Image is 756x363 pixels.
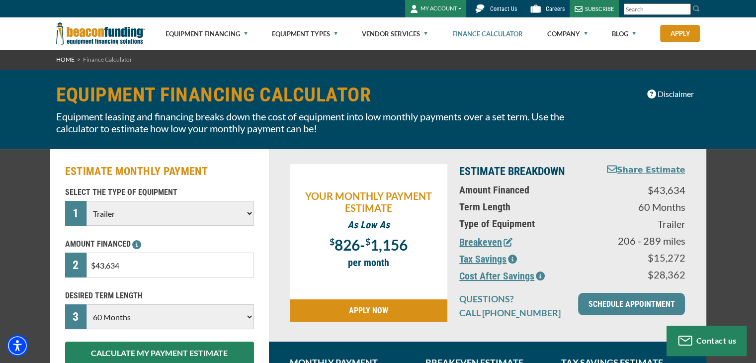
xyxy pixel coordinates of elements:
a: Finance Calculator [452,18,522,50]
button: Contact us [667,326,746,356]
a: SCHEDULE APPOINTMENT [578,293,685,315]
p: Term Length [459,201,586,213]
a: Equipment Types [272,18,337,50]
a: APPLY NOW [290,299,448,322]
a: Blog [612,18,636,50]
p: SELECT THE TYPE OF EQUIPMENT [65,186,254,198]
p: DESIRED TERM LENGTH [65,290,254,302]
span: Careers [546,5,565,12]
p: per month [295,257,443,269]
span: Finance Calculator [83,56,132,63]
span: $ [330,236,335,247]
img: Beacon Funding Corporation logo [56,17,145,50]
span: 826 [335,236,360,254]
div: 1 [65,201,87,226]
p: 206 - 289 miles [598,235,685,247]
p: As Low As [295,219,443,231]
p: $43,634 [598,184,685,196]
div: 3 [65,304,87,329]
a: Vendor Services [362,18,427,50]
p: Trailer [598,218,685,230]
input: Search [624,3,691,15]
p: QUESTIONS? [459,293,566,305]
p: Type of Equipment [459,218,586,230]
span: Contact Us [490,5,517,12]
h1: EQUIPMENT FINANCING CALCULATOR [56,85,591,105]
h2: ESTIMATE MONTHLY PAYMENT [65,164,254,179]
p: ESTIMATE BREAKDOWN [459,164,586,179]
p: 60 Months [598,201,685,213]
span: Contact us [696,336,737,345]
p: Equipment leasing and financing breaks down the cost of equipment into low monthly payments over ... [56,110,591,134]
a: Clear search text [680,5,688,13]
span: Disclaimer [658,88,694,100]
a: Company [547,18,588,50]
img: Search [692,4,700,12]
p: YOUR MONTHLY PAYMENT ESTIMATE [295,190,443,214]
div: 2 [65,253,87,277]
p: $28,362 [598,269,685,280]
span: $ [365,236,370,247]
button: Tax Savings [459,252,517,267]
button: Cost After Savings [459,269,545,283]
p: CALL [PHONE_NUMBER] [459,307,566,319]
p: Amount Financed [459,184,586,196]
button: Disclaimer [641,85,700,103]
a: Equipment Financing [166,18,248,50]
p: AMOUNT FINANCED [65,238,254,250]
p: - [295,236,443,252]
p: $15,272 [598,252,685,264]
span: 1,156 [370,236,408,254]
button: Breakeven [459,235,512,250]
button: Share Estimate [607,164,685,177]
input: $ [86,253,253,277]
div: Accessibility Menu [6,335,28,357]
a: HOME [56,56,75,63]
a: Apply [660,25,700,42]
